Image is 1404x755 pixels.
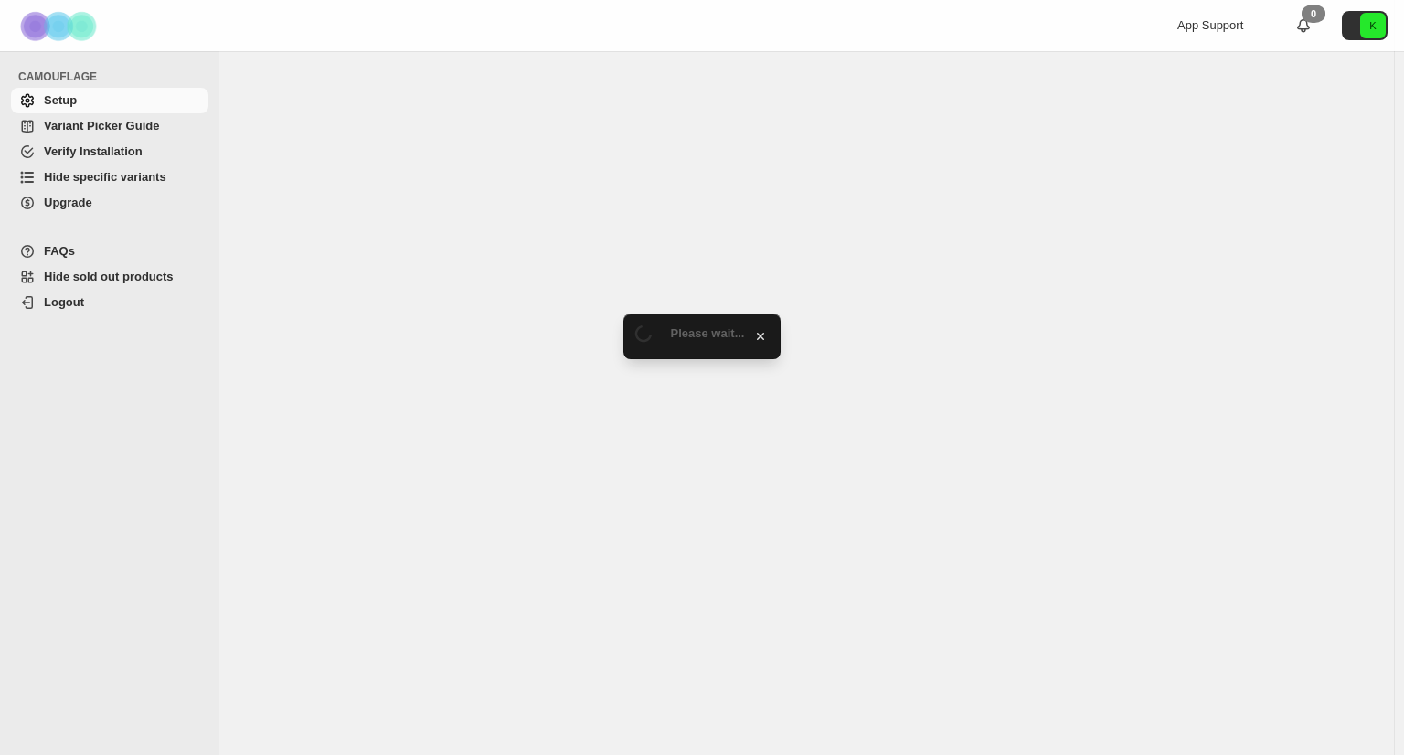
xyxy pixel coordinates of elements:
span: Setup [44,93,77,107]
span: Logout [44,295,84,309]
a: Upgrade [11,190,208,216]
span: Verify Installation [44,144,143,158]
a: Setup [11,88,208,113]
text: K [1369,20,1377,31]
div: 0 [1302,5,1325,23]
span: CAMOUFLAGE [18,69,210,84]
a: Verify Installation [11,139,208,165]
a: Variant Picker Guide [11,113,208,139]
a: FAQs [11,239,208,264]
span: App Support [1177,18,1243,32]
img: Camouflage [15,1,106,51]
a: 0 [1294,16,1313,35]
a: Hide sold out products [11,264,208,290]
a: Hide specific variants [11,165,208,190]
span: Hide specific variants [44,170,166,184]
a: Logout [11,290,208,315]
span: Avatar with initials K [1360,13,1386,38]
span: Hide sold out products [44,270,174,283]
span: FAQs [44,244,75,258]
button: Avatar with initials K [1342,11,1388,40]
span: Upgrade [44,196,92,209]
span: Variant Picker Guide [44,119,159,133]
span: Please wait... [671,326,745,340]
